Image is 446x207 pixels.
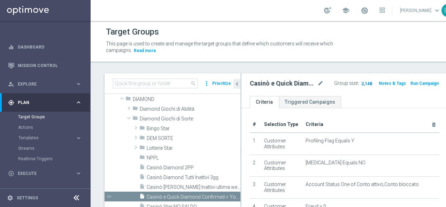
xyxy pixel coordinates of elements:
i: keyboard_arrow_right [75,81,82,87]
i: delete_forever [431,122,437,127]
button: Read more [133,47,157,54]
button: Run Campaign [410,80,439,87]
a: Triggered Campaigns [279,96,341,108]
td: Customer Attributes [261,177,303,199]
div: Realtime Triggers [18,154,90,164]
input: Quick find group or folder [113,79,198,88]
a: Mission Control [18,56,82,75]
i: keyboard_arrow_right [75,135,82,141]
i: mode_edit [317,79,324,88]
i: folder [139,154,145,162]
button: Mission Control [8,63,82,68]
i: folder [139,145,145,153]
div: Templates [18,136,75,140]
button: Notes & Tags [378,80,407,87]
i: folder [132,115,138,123]
a: Actions [18,125,72,130]
a: Criteria [250,96,279,108]
span: Account Status One of Conto attivo,Conto bloccato [306,182,419,187]
div: Target Groups [18,112,90,122]
span: Criteria [306,121,323,127]
span: 2,148 [361,81,373,88]
i: folder [139,125,145,133]
i: gps_fixed [8,99,14,106]
i: folder [125,96,131,104]
div: Explore [8,81,75,87]
button: Prioritize [211,79,232,88]
label: : [358,80,359,86]
i: equalizer [8,44,14,50]
i: person_search [8,81,14,87]
label: Group size [334,80,358,86]
span: Execute [18,171,75,176]
button: chevron_left [233,79,240,89]
a: [PERSON_NAME]keyboard_arrow_down [399,5,441,16]
i: more_vert [203,79,210,88]
i: keyboard_arrow_right [75,99,82,106]
span: Profiling Flag Equals Y [306,138,354,144]
i: insert_drive_file [139,174,145,182]
i: play_circle_outline [8,170,14,177]
i: insert_drive_file [139,164,145,172]
a: Target Groups [18,114,72,120]
span: This page is used to create and manage the target groups that define which customers will receive... [106,41,333,53]
span: Diamond Giochi di Sorte [140,116,240,122]
td: Customer Attributes [261,133,303,155]
span: Diamond Giochi di Abilit&#xE0; [140,106,240,112]
span: NPPL [147,155,240,161]
div: Plan [8,99,75,106]
div: Templates [18,133,90,143]
span: school [342,7,349,14]
div: Execute [8,170,75,177]
td: 1 [250,133,261,155]
a: Realtime Triggers [18,156,72,162]
i: insert_drive_file [139,193,145,201]
td: 2 [250,155,261,177]
i: settings [7,195,13,201]
th: # [250,117,261,133]
button: play_circle_outline Execute keyboard_arrow_right [8,171,82,176]
span: Casin&#xF2; Diamond 2PP [147,165,240,171]
span: DEM SORTE [147,135,240,141]
th: Selection Type [261,117,303,133]
button: equalizer Dashboard [8,44,82,50]
span: Casin&#xF2; e Quick Diamond Confirmed &#x2B; Young&#x2B; Exiting [147,194,240,200]
i: keyboard_arrow_right [75,170,82,177]
span: search [191,81,196,86]
td: 3 [250,177,261,199]
td: Customer Attributes [261,155,303,177]
a: Dashboard [18,38,82,56]
div: Streams [18,143,90,154]
i: folder [132,105,138,113]
button: person_search Explore keyboard_arrow_right [8,81,82,87]
span: Templates [18,136,68,140]
span: keyboard_arrow_down [433,7,441,14]
span: Casin&#xF2; Diamond Tutti Inattivi ultima week [147,184,240,190]
div: Dashboard [8,38,82,56]
i: chevron_left [234,81,240,87]
h1: Target Groups [106,27,159,37]
span: Explore [18,82,75,86]
h2: Casinò e Quick Diamond Confirmed + Young+ Exiting [250,79,316,88]
span: DIAMOND [133,96,240,102]
span: Bingo Star [147,126,240,132]
div: Actions [18,122,90,133]
a: Settings [17,196,38,200]
i: insert_drive_file [139,184,145,192]
span: [MEDICAL_DATA] Equals NO [306,160,366,166]
span: Casin&#xF2; Diamond Tutti Inattivi 3gg [147,175,240,180]
span: Plan [18,101,75,105]
div: Mission Control [8,56,82,75]
span: Lotterie Star [147,145,240,151]
a: Streams [18,146,72,151]
button: gps_fixed Plan keyboard_arrow_right [8,100,82,105]
i: folder [139,135,145,143]
button: Templates keyboard_arrow_right [18,135,82,141]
